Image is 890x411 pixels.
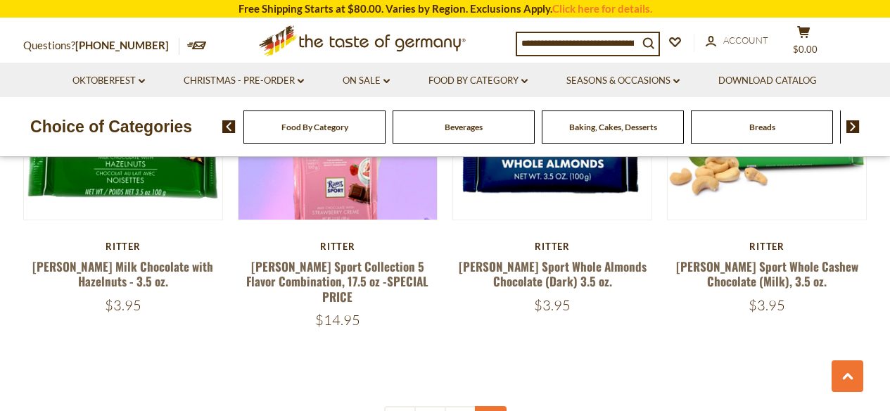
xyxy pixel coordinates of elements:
span: $3.95 [105,296,141,314]
p: Questions? [23,37,179,55]
a: Download Catalog [718,73,817,89]
span: $14.95 [315,311,360,329]
a: On Sale [343,73,390,89]
a: [PERSON_NAME] Sport Whole Cashew Chocolate (Milk), 3.5 oz. [676,258,858,290]
a: Seasons & Occasions [566,73,680,89]
a: [PHONE_NUMBER] [75,39,169,51]
a: Click here for details. [552,2,652,15]
a: Food By Category [281,122,348,132]
a: Christmas - PRE-ORDER [184,73,304,89]
a: Baking, Cakes, Desserts [569,122,657,132]
a: [PERSON_NAME] Sport Whole Almonds Chocolate (Dark) 3.5 oz. [459,258,647,290]
span: Account [723,34,768,46]
a: Breads [749,122,775,132]
a: Beverages [445,122,483,132]
a: Oktoberfest [72,73,145,89]
a: [PERSON_NAME] Milk Chocolate with Hazelnuts - 3.5 oz. [32,258,213,290]
a: [PERSON_NAME] Sport Collection 5 Flavor Combination, 17.5 oz -SPECIAL PRICE [246,258,428,305]
div: Ritter [452,241,653,252]
a: Food By Category [428,73,528,89]
span: $0.00 [793,44,818,55]
span: $3.95 [749,296,785,314]
div: Ritter [667,241,867,252]
span: $3.95 [534,296,571,314]
a: Account [706,33,768,49]
img: previous arrow [222,120,236,133]
img: next arrow [846,120,860,133]
div: Ritter [238,241,438,252]
button: $0.00 [783,25,825,61]
div: Ritter [23,241,224,252]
